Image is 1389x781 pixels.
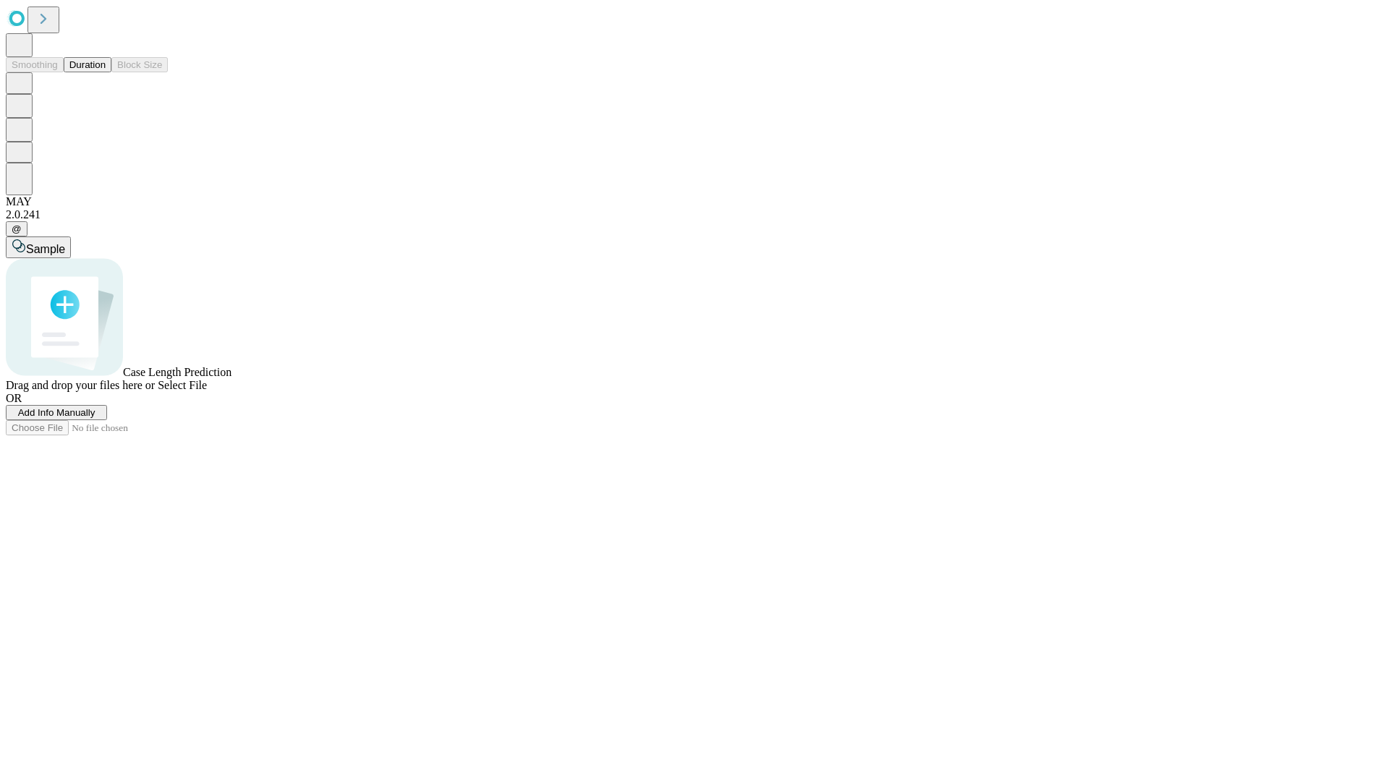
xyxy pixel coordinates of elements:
[123,366,231,378] span: Case Length Prediction
[6,221,27,236] button: @
[18,407,95,418] span: Add Info Manually
[6,208,1383,221] div: 2.0.241
[12,223,22,234] span: @
[6,392,22,404] span: OR
[64,57,111,72] button: Duration
[111,57,168,72] button: Block Size
[6,236,71,258] button: Sample
[6,405,107,420] button: Add Info Manually
[6,195,1383,208] div: MAY
[6,57,64,72] button: Smoothing
[26,243,65,255] span: Sample
[158,379,207,391] span: Select File
[6,379,155,391] span: Drag and drop your files here or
